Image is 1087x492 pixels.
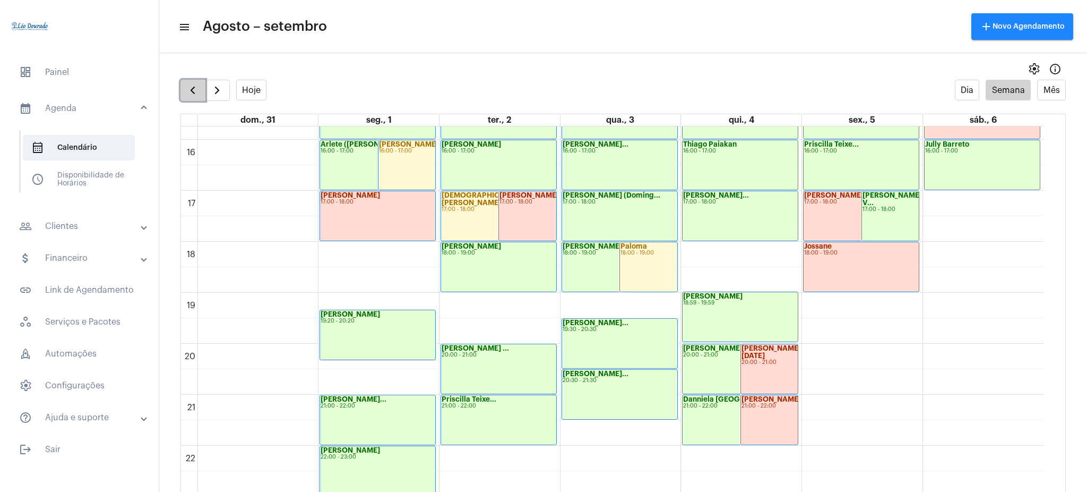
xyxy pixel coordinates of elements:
span: sidenav icon [31,141,44,154]
strong: [PERSON_NAME]... [321,396,386,403]
span: Painel [11,60,148,85]
mat-expansion-panel-header: sidenav iconClientes [6,214,159,239]
strong: Arlete ([PERSON_NAME]... [321,141,412,148]
button: Próximo Semana [205,80,230,101]
div: 20 [183,352,197,361]
span: sidenav icon [19,379,32,392]
a: 31 de agosto de 2025 [238,114,278,126]
strong: [PERSON_NAME] [804,192,864,199]
strong: Jossane [804,243,832,250]
strong: Paloma [620,243,647,250]
div: 20:30 - 21:30 [563,378,677,384]
div: 16:00 - 17:00 [379,148,435,154]
span: Automações [11,341,148,367]
strong: Thiago Paiakan [683,141,737,148]
a: 3 de setembro de 2025 [604,114,636,126]
img: 4c910ca3-f26c-c648-53c7-1a2041c6e520.jpg [8,5,51,48]
div: 18:59 - 19:59 [683,300,797,306]
strong: [PERSON_NAME]... [379,141,445,148]
strong: [PERSON_NAME][DATE] [741,345,801,359]
span: Calendário [23,135,135,160]
span: Disponibilidade de Horários [23,167,135,192]
mat-panel-title: Financeiro [19,252,142,265]
mat-icon: sidenav icon [19,411,32,424]
a: 2 de setembro de 2025 [486,114,513,126]
div: 17:00 - 18:00 [563,199,677,205]
mat-expansion-panel-header: sidenav iconAgenda [6,91,159,125]
mat-icon: sidenav icon [19,284,32,296]
strong: [PERSON_NAME]... [563,141,628,148]
strong: [PERSON_NAME]... [563,370,628,377]
div: 17:00 - 18:00 [862,207,919,213]
div: 17:00 - 18:00 [683,199,797,205]
div: 17:00 - 18:00 [321,199,435,205]
div: 16:00 - 17:00 [804,148,918,154]
strong: [PERSON_NAME]... [499,192,565,199]
button: settings [1023,58,1045,80]
div: 17:00 - 18:00 [499,199,556,205]
a: 1 de setembro de 2025 [364,114,394,126]
mat-panel-title: Clientes [19,220,142,233]
mat-icon: sidenav icon [19,220,32,233]
span: sidenav icon [19,347,32,360]
a: 4 de setembro de 2025 [727,114,756,126]
div: 16:00 - 17:00 [683,148,797,154]
button: Dia [955,80,980,100]
strong: Priscilla Teixe... [804,141,859,148]
strong: [PERSON_NAME]... [683,192,749,199]
div: 18 [185,250,197,259]
div: 22:00 - 23:00 [321,454,435,460]
mat-icon: sidenav icon [178,21,189,33]
div: 19 [185,301,197,310]
span: Link de Agendamento [11,277,148,303]
button: Mês [1037,80,1066,100]
div: 17 [186,199,197,208]
div: 17:00 - 18:00 [804,199,918,205]
mat-panel-title: Agenda [19,102,142,115]
button: Novo Agendamento [971,13,1073,40]
strong: [DEMOGRAPHIC_DATA][PERSON_NAME] [442,192,524,206]
div: 16 [185,148,197,157]
mat-expansion-panel-header: sidenav iconFinanceiro [6,245,159,271]
strong: [PERSON_NAME] [321,447,380,454]
span: Serviços e Pacotes [11,309,148,335]
a: 6 de setembro de 2025 [968,114,999,126]
div: 20:00 - 21:00 [442,352,556,358]
div: 18:00 - 19:00 [442,250,556,256]
a: 5 de setembro de 2025 [847,114,877,126]
div: 18:00 - 19:00 [620,250,677,256]
span: Configurações [11,373,148,398]
strong: [PERSON_NAME] ... [442,345,509,352]
div: 22 [184,454,197,463]
strong: [PERSON_NAME] [442,243,501,250]
span: Agosto – setembro [203,18,327,35]
div: sidenav iconAgenda [6,125,159,207]
span: settings [1028,63,1040,75]
strong: Priscilla Teixe... [442,396,496,403]
span: sidenav icon [31,173,44,186]
div: 18:00 - 19:00 [804,250,918,256]
div: 21:00 - 22:00 [683,403,797,409]
div: 18:00 - 19:00 [563,250,677,256]
div: 21 [185,403,197,412]
span: Novo Agendamento [980,23,1065,30]
div: 21:00 - 22:00 [741,403,798,409]
strong: [PERSON_NAME] (Doming... [563,192,660,199]
button: Hoje [236,80,267,100]
span: sidenav icon [19,66,32,79]
mat-icon: sidenav icon [19,102,32,115]
strong: [PERSON_NAME] [683,293,743,300]
strong: [PERSON_NAME] (Ja... [563,243,640,250]
div: 20:00 - 21:00 [683,352,797,358]
strong: [PERSON_NAME] [321,192,380,199]
strong: [PERSON_NAME] [321,311,380,318]
mat-icon: sidenav icon [19,443,32,456]
button: Semana [986,80,1031,100]
strong: [PERSON_NAME] [442,141,501,148]
span: Sair [11,437,148,462]
mat-icon: add [980,20,993,33]
div: 21:00 - 22:00 [321,403,435,409]
div: 17:00 - 18:00 [442,207,556,213]
div: 16:00 - 17:00 [925,148,1040,154]
mat-icon: sidenav icon [19,252,32,265]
